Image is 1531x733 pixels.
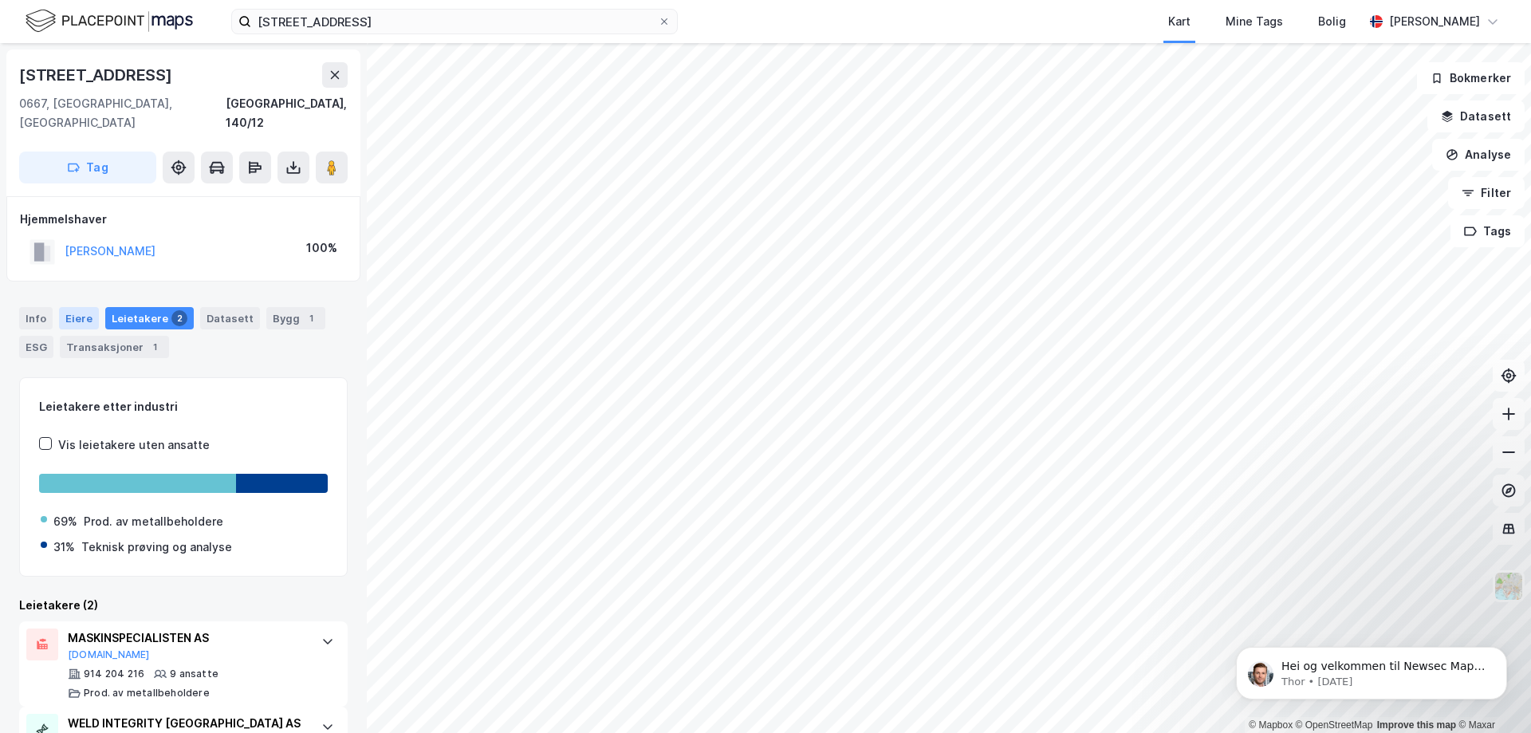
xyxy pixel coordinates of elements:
button: Analyse [1432,139,1525,171]
div: [STREET_ADDRESS] [19,62,175,88]
a: OpenStreetMap [1296,719,1373,731]
button: Datasett [1427,100,1525,132]
button: [DOMAIN_NAME] [68,648,150,661]
a: Improve this map [1377,719,1456,731]
img: Z [1494,571,1524,601]
input: Søk på adresse, matrikkel, gårdeiere, leietakere eller personer [251,10,658,33]
button: Bokmerker [1417,62,1525,94]
div: 1 [303,310,319,326]
div: 9 ansatte [170,668,218,680]
div: 100% [306,238,337,258]
div: Datasett [200,307,260,329]
div: Transaksjoner [60,336,169,358]
a: Mapbox [1249,719,1293,731]
div: Kart [1168,12,1191,31]
div: Leietakere [105,307,194,329]
div: [GEOGRAPHIC_DATA], 140/12 [226,94,348,132]
div: Info [19,307,53,329]
div: ESG [19,336,53,358]
div: Eiere [59,307,99,329]
div: Prod. av metallbeholdere [84,512,223,531]
div: Leietakere (2) [19,596,348,615]
div: WELD INTEGRITY [GEOGRAPHIC_DATA] AS [68,714,305,733]
div: 914 204 216 [84,668,144,680]
button: Tags [1450,215,1525,247]
div: 69% [53,512,77,531]
div: Teknisk prøving og analyse [81,538,232,557]
div: [PERSON_NAME] [1389,12,1480,31]
div: Bolig [1318,12,1346,31]
button: Filter [1448,177,1525,209]
div: MASKINSPECIALISTEN AS [68,629,305,648]
img: logo.f888ab2527a4732fd821a326f86c7f29.svg [26,7,193,35]
div: 2 [171,310,187,326]
div: Leietakere etter industri [39,397,328,416]
div: Hjemmelshaver [20,210,347,229]
button: Tag [19,152,156,183]
div: Mine Tags [1226,12,1283,31]
div: Prod. av metallbeholdere [84,687,210,700]
div: 1 [147,339,163,355]
div: Vis leietakere uten ansatte [58,435,210,455]
div: 31% [53,538,75,557]
div: 0667, [GEOGRAPHIC_DATA], [GEOGRAPHIC_DATA] [19,94,226,132]
div: Bygg [266,307,325,329]
iframe: Intercom notifications message [1212,613,1531,725]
